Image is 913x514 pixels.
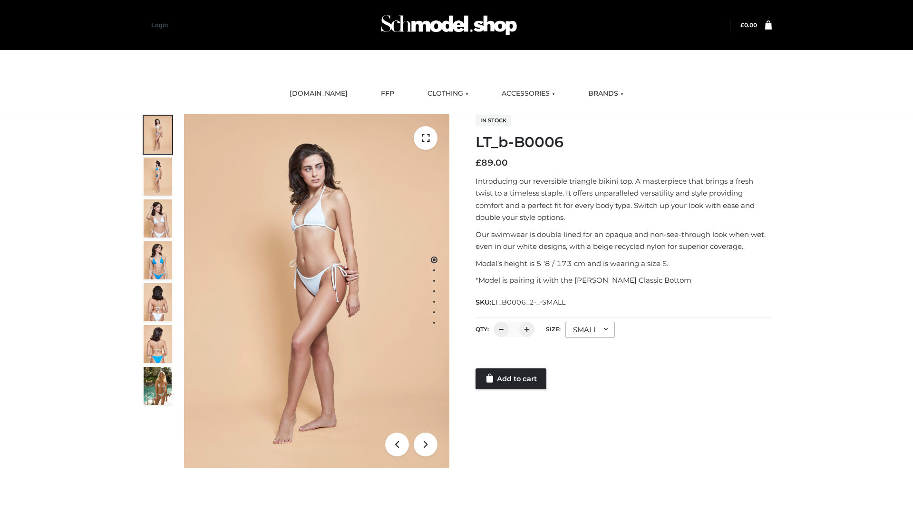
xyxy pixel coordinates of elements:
[740,21,757,29] bdi: 0.00
[476,134,772,151] h1: LT_b-B0006
[546,326,561,333] label: Size:
[144,158,172,196] img: ArielClassicBikiniTop_CloudNine_AzureSky_OW114ECO_2-scaled.jpg
[476,115,511,126] span: In stock
[282,83,355,104] a: [DOMAIN_NAME]
[144,116,172,154] img: ArielClassicBikiniTop_CloudNine_AzureSky_OW114ECO_1-scaled.jpg
[144,325,172,363] img: ArielClassicBikiniTop_CloudNine_AzureSky_OW114ECO_8-scaled.jpg
[144,199,172,237] img: ArielClassicBikiniTop_CloudNine_AzureSky_OW114ECO_3-scaled.jpg
[476,228,772,253] p: Our swimwear is double lined for an opaque and non-see-through look when wet, even in our white d...
[476,158,481,168] span: £
[476,368,546,389] a: Add to cart
[565,322,615,338] div: SMALL
[476,158,508,168] bdi: 89.00
[144,241,172,279] img: ArielClassicBikiniTop_CloudNine_AzureSky_OW114ECO_4-scaled.jpg
[476,274,772,287] p: *Model is pairing it with the [PERSON_NAME] Classic Bottom
[151,21,168,29] a: Login
[144,283,172,321] img: ArielClassicBikiniTop_CloudNine_AzureSky_OW114ECO_7-scaled.jpg
[491,298,565,306] span: LT_B0006_2-_-SMALL
[740,21,744,29] span: £
[476,326,489,333] label: QTY:
[581,83,631,104] a: BRANDS
[476,175,772,224] p: Introducing our reversible triangle bikini top. A masterpiece that brings a fresh twist to a time...
[144,367,172,405] img: Arieltop_CloudNine_AzureSky2.jpg
[476,297,566,308] span: SKU:
[495,83,562,104] a: ACCESSORIES
[374,83,401,104] a: FFP
[184,114,449,468] img: ArielClassicBikiniTop_CloudNine_AzureSky_OW114ECO_1
[420,83,476,104] a: CLOTHING
[378,6,520,44] img: Schmodel Admin 964
[740,21,757,29] a: £0.00
[476,257,772,270] p: Model’s height is 5 ‘8 / 173 cm and is wearing a size S.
